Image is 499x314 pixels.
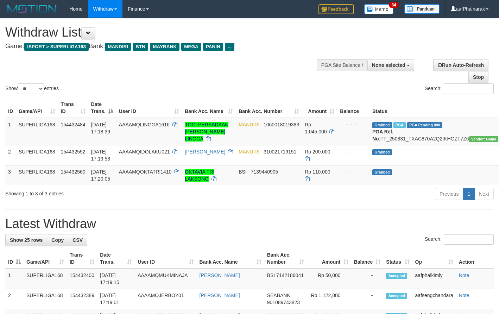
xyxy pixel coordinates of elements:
[412,249,456,269] th: Op: activate to sort column ascending
[133,43,148,51] span: BTN
[67,269,97,289] td: 154432400
[91,169,110,182] span: [DATE] 17:20:05
[337,98,369,118] th: Balance
[425,234,494,245] label: Search:
[412,269,456,289] td: aafphalkimly
[203,43,223,51] span: PANIN
[425,83,494,94] label: Search:
[386,273,407,279] span: Accepted
[58,98,88,118] th: Trans ID: activate to sort column ascending
[236,98,302,118] th: Bank Acc. Number: activate to sort column ascending
[16,98,58,118] th: Game/API: activate to sort column ascending
[119,149,170,155] span: AAAAMQIDOLAKU021
[264,249,307,269] th: Bank Acc. Number: activate to sort column ascending
[239,169,247,175] span: BSI
[185,169,214,182] a: OKTAVIA TRI LAKSONO
[5,217,494,231] h1: Latest Withdraw
[97,249,135,269] th: Date Trans.: activate to sort column ascending
[459,272,469,278] a: Note
[474,188,494,200] a: Next
[5,25,326,39] h1: Withdraw List
[372,122,392,128] span: Grabbed
[444,234,494,245] input: Search:
[372,169,392,175] span: Grabbed
[181,43,201,51] span: MEGA
[61,122,86,127] span: 154432484
[267,300,300,305] span: Copy 901089743823 to clipboard
[372,62,405,68] span: None selected
[239,122,259,127] span: MANDIRI
[47,234,68,246] a: Copy
[5,98,16,118] th: ID
[135,269,196,289] td: AAAAMQMUKMINAJA
[135,289,196,309] td: AAAAMQJERBOY01
[351,269,384,289] td: -
[433,59,488,71] a: Run Auto-Refresh
[51,237,64,243] span: Copy
[67,249,97,269] th: Trans ID: activate to sort column ascending
[456,249,494,269] th: Action
[407,122,442,128] span: PGA Pending
[372,149,392,155] span: Grabbed
[150,43,179,51] span: MAYBANK
[5,118,16,145] td: 1
[68,234,87,246] a: CSV
[5,165,16,185] td: 3
[276,272,304,278] span: Copy 7142186041 to clipboard
[105,43,131,51] span: MANDIRI
[116,98,182,118] th: User ID: activate to sort column ascending
[389,2,398,8] span: 34
[5,249,24,269] th: ID: activate to sort column descending
[182,98,236,118] th: Bank Acc. Name: activate to sort column ascending
[200,272,240,278] a: [PERSON_NAME]
[267,293,290,298] span: SEABANK
[72,237,83,243] span: CSV
[119,169,172,175] span: AAAAMQOKTATRI1410
[24,289,67,309] td: SUPERLIGA168
[469,136,499,142] span: Vendor URL: https://trx31.1velocity.biz
[264,149,296,155] span: Copy 310021719151 to clipboard
[307,289,351,309] td: Rp 1,122,000
[185,122,228,142] a: TOGI PERSADAAN [PERSON_NAME] LINGGA
[251,169,278,175] span: Copy 7139440905 to clipboard
[135,249,196,269] th: User ID: activate to sort column ascending
[318,4,354,14] img: Feedback.jpg
[24,269,67,289] td: SUPERLIGA168
[364,4,394,14] img: Button%20Memo.svg
[5,83,59,94] label: Show entries
[393,122,406,128] span: Marked by aafsoycanthlai
[119,122,170,127] span: AAAAMQLINGGA1616
[468,71,488,83] a: Stop
[305,122,327,134] span: Rp 1.045.000
[372,129,393,142] b: PGA Ref. No:
[412,289,456,309] td: aafsengchandara
[88,98,116,118] th: Date Trans.: activate to sort column descending
[200,293,240,298] a: [PERSON_NAME]
[5,234,47,246] a: Show 25 rows
[435,188,463,200] a: Previous
[61,169,86,175] span: 154432560
[307,269,351,289] td: Rp 50,000
[16,118,58,145] td: SUPERLIGA168
[340,168,367,175] div: - - -
[239,149,259,155] span: MANDIRI
[5,145,16,165] td: 2
[225,43,234,51] span: ...
[16,145,58,165] td: SUPERLIGA168
[463,188,475,200] a: 1
[459,293,469,298] a: Note
[61,149,86,155] span: 154432552
[367,59,414,71] button: None selected
[5,187,203,197] div: Showing 1 to 3 of 3 entries
[97,289,135,309] td: [DATE] 17:19:01
[5,43,326,50] h4: Game: Bank:
[267,272,275,278] span: BSI
[302,98,337,118] th: Amount: activate to sort column ascending
[340,148,367,155] div: - - -
[305,149,330,155] span: Rp 200.000
[386,293,407,299] span: Accepted
[97,269,135,289] td: [DATE] 17:19:15
[5,269,24,289] td: 1
[444,83,494,94] input: Search:
[404,4,440,14] img: panduan.png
